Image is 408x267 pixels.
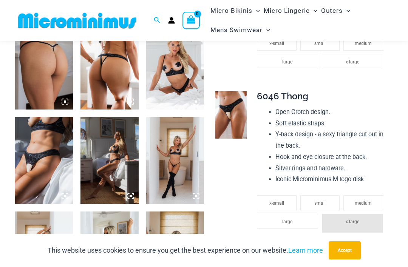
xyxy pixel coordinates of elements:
[275,163,387,174] li: Silver rings and hardware.
[322,214,383,233] li: x-large
[275,118,387,129] li: Soft elastic straps.
[300,35,340,51] li: small
[269,41,284,46] span: x-small
[215,91,247,139] img: Nights Fall Silver Leopard 6046 Thong
[209,1,262,20] a: Micro BikinisMenu ToggleMenu Toggle
[154,16,161,25] a: Search icon link
[80,117,138,204] img: Nights Fall Silver Leopard 1036 Bra 6046 Thong
[275,106,387,118] li: Open Crotch design.
[329,241,361,259] button: Accept
[343,1,350,20] span: Menu Toggle
[263,20,270,40] span: Menu Toggle
[209,20,272,40] a: Mens SwimwearMenu ToggleMenu Toggle
[146,117,204,204] img: Nights Fall Silver Leopard 1036 Bra 6516 Micro
[252,1,260,20] span: Menu Toggle
[262,1,319,20] a: Micro LingerieMenu ToggleMenu Toggle
[15,12,139,29] img: MM SHOP LOGO FLAT
[300,195,340,210] li: small
[310,1,317,20] span: Menu Toggle
[314,201,326,206] span: small
[257,214,318,229] li: large
[257,195,297,210] li: x-small
[343,35,383,51] li: medium
[257,35,297,51] li: x-small
[257,91,308,102] span: 6046 Thong
[182,12,200,29] a: View Shopping Cart, empty
[282,219,292,224] span: large
[321,1,343,20] span: Outers
[210,20,263,40] span: Mens Swimwear
[210,1,252,20] span: Micro Bikinis
[346,59,359,65] span: x-large
[355,201,372,206] span: medium
[282,59,292,65] span: large
[168,17,175,24] a: Account icon link
[355,41,372,46] span: medium
[343,195,383,210] li: medium
[80,23,138,110] img: Nights Fall Silver Leopard 1036 Bra 6046 Thong
[257,54,318,69] li: large
[319,1,352,20] a: OutersMenu ToggleMenu Toggle
[275,174,387,185] li: Iconic Microminimus M logo disk
[15,117,73,204] img: Nights Fall Silver Leopard 1036 Bra 6046 Thong
[146,23,204,110] img: Nights Fall Silver Leopard 1036 Bra 6046 Thong
[288,246,323,254] a: Learn more
[346,219,359,224] span: x-large
[322,54,383,69] li: x-large
[275,151,387,163] li: Hook and eye closure at the back.
[15,23,73,110] img: Nights Fall Silver Leopard 6516 Micro
[48,245,323,256] p: This website uses cookies to ensure you get the best experience on our website.
[314,41,326,46] span: small
[269,201,284,206] span: x-small
[275,129,387,151] li: Y-back design - a sexy triangle cut out in the back.
[264,1,310,20] span: Micro Lingerie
